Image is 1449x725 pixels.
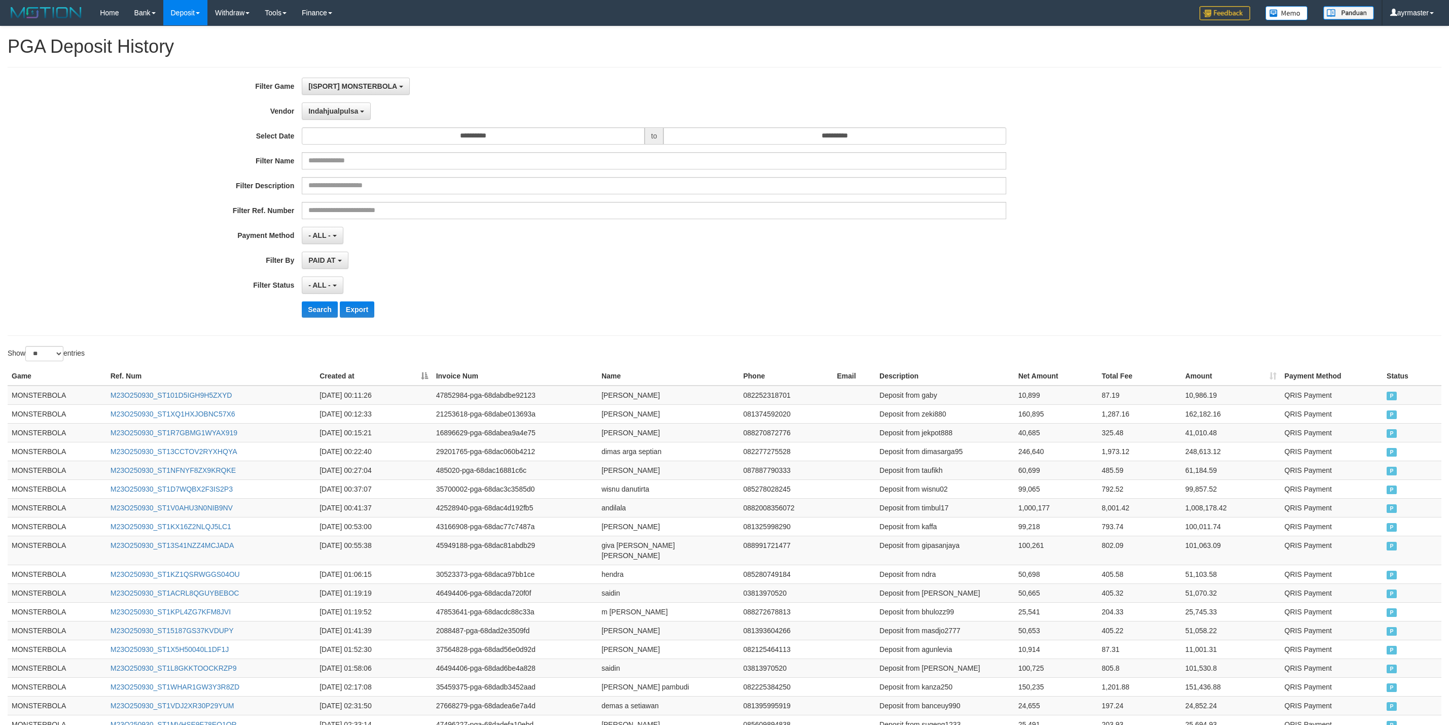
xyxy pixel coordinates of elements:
td: QRIS Payment [1281,442,1383,461]
td: 204.33 [1098,602,1181,621]
span: Indahjualpulsa [308,107,358,115]
td: QRIS Payment [1281,602,1383,621]
td: 793.74 [1098,517,1181,536]
td: [DATE] 01:06:15 [315,565,432,583]
span: [ISPORT] MONSTERBOLA [308,82,397,90]
td: 100,261 [1014,536,1098,565]
td: MONSTERBOLA [8,423,107,442]
td: 43166908-pga-68dac77c7487a [432,517,597,536]
td: QRIS Payment [1281,640,1383,659]
td: 47853641-pga-68dacdc88c33a [432,602,597,621]
td: MONSTERBOLA [8,583,107,602]
button: Indahjualpulsa [302,102,371,120]
td: Deposit from gipasanjaya [875,536,1014,565]
td: QRIS Payment [1281,659,1383,677]
a: M23O250930_ST1V0AHU3N0NIB9NV [111,504,233,512]
td: 27668279-pga-68dadea6e7a4d [432,696,597,715]
td: [DATE] 00:37:07 [315,479,432,498]
td: 46494406-pga-68dad6be4a828 [432,659,597,677]
td: QRIS Payment [1281,583,1383,602]
td: QRIS Payment [1281,423,1383,442]
span: PAID [1387,590,1397,598]
span: PAID [1387,392,1397,400]
td: Deposit from agunlevia [875,640,1014,659]
td: 42528940-pga-68dac4d192fb5 [432,498,597,517]
td: [DATE] 01:19:19 [315,583,432,602]
td: Deposit from kanza250 [875,677,1014,696]
td: MONSTERBOLA [8,565,107,583]
td: [PERSON_NAME] [597,517,739,536]
td: [PERSON_NAME] [597,461,739,479]
td: 100,011.74 [1181,517,1281,536]
td: 101,530.8 [1181,659,1281,677]
img: Button%20Memo.svg [1265,6,1308,20]
select: Showentries [25,346,63,361]
td: 87.31 [1098,640,1181,659]
td: 35700002-pga-68dac3c3585d0 [432,479,597,498]
td: 0882008356072 [739,498,833,517]
td: [PERSON_NAME] [597,640,739,659]
td: 082252318701 [739,386,833,405]
span: PAID [1387,627,1397,636]
a: M23O250930_ST101D5IGH9H5ZXYD [111,391,232,399]
td: Deposit from [PERSON_NAME] [875,583,1014,602]
a: M23O250930_ST13S41NZZ4MCJADA [111,541,234,549]
span: PAID [1387,683,1397,692]
th: Email [833,367,875,386]
td: [DATE] 00:12:33 [315,404,432,423]
td: 24,655 [1014,696,1098,715]
span: - ALL - [308,281,331,289]
td: 60,699 [1014,461,1098,479]
td: 10,899 [1014,386,1098,405]
td: saidin [597,583,739,602]
td: 197.24 [1098,696,1181,715]
td: 248,613.12 [1181,442,1281,461]
td: [DATE] 00:53:00 [315,517,432,536]
td: QRIS Payment [1281,696,1383,715]
td: 1,201.88 [1098,677,1181,696]
span: PAID [1387,646,1397,654]
span: PAID [1387,486,1397,494]
td: 792.52 [1098,479,1181,498]
td: QRIS Payment [1281,517,1383,536]
td: 50,698 [1014,565,1098,583]
td: QRIS Payment [1281,386,1383,405]
td: [DATE] 00:27:04 [315,461,432,479]
a: M23O250930_ST1R7GBMG1WYAX919 [111,429,237,437]
span: PAID [1387,608,1397,617]
td: MONSTERBOLA [8,498,107,517]
h1: PGA Deposit History [8,37,1441,57]
td: 51,070.32 [1181,583,1281,602]
td: 160,895 [1014,404,1098,423]
th: Net Amount [1014,367,1098,386]
td: MONSTERBOLA [8,386,107,405]
td: 1,000,177 [1014,498,1098,517]
td: 29201765-pga-68dac060b4212 [432,442,597,461]
td: [DATE] 00:41:37 [315,498,432,517]
td: 081395995919 [739,696,833,715]
th: Phone [739,367,833,386]
td: 11,001.31 [1181,640,1281,659]
span: PAID [1387,702,1397,711]
button: PAID AT [302,252,348,269]
th: Description [875,367,1014,386]
span: - ALL - [308,231,331,239]
a: M23O250930_ST1KPL4ZG7KFM8JVI [111,608,231,616]
td: [PERSON_NAME] [597,621,739,640]
td: [DATE] 00:55:38 [315,536,432,565]
a: M23O250930_ST1L8GKKTOOCKRZP9 [111,664,237,672]
td: MONSTERBOLA [8,602,107,621]
td: 1,973.12 [1098,442,1181,461]
td: Deposit from bhulozz99 [875,602,1014,621]
a: M23O250930_ST1XQ1HXJOBNC57X6 [111,410,235,418]
span: PAID [1387,665,1397,673]
td: Deposit from kaffa [875,517,1014,536]
a: M23O250930_ST15187GS37KVDUPY [111,627,234,635]
td: 100,725 [1014,659,1098,677]
a: M23O250930_ST1VDJ2XR30P29YUM [111,702,234,710]
td: QRIS Payment [1281,479,1383,498]
td: 082277275528 [739,442,833,461]
td: 21253618-pga-68dabe013693a [432,404,597,423]
td: 150,235 [1014,677,1098,696]
td: Deposit from banceuy990 [875,696,1014,715]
